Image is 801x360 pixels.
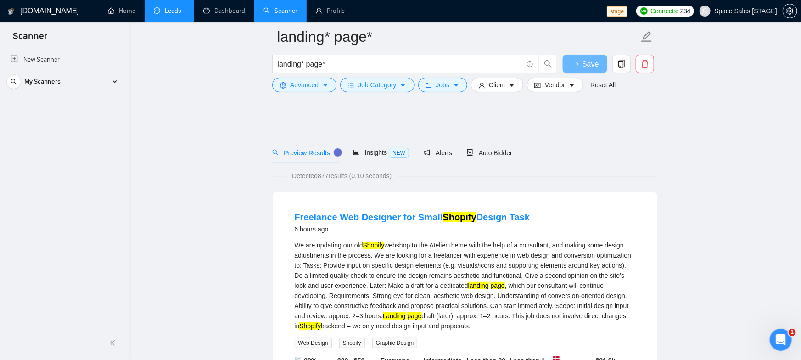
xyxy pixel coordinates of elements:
[539,60,557,68] span: search
[407,312,421,320] mark: page
[290,80,319,90] span: Advanced
[295,240,635,331] div: We are updating our old webshop to the Atelier theme with the help of a consultant, and making so...
[286,171,398,181] span: Detected 877 results (0.10 seconds)
[636,55,654,73] button: delete
[383,312,406,320] mark: Landing
[491,282,505,289] mark: page
[108,7,135,15] a: homeHome
[295,224,530,235] div: 6 hours ago
[339,338,365,348] span: Shopify
[334,148,342,157] div: Tooltip anchor
[278,58,523,70] input: Search Freelance Jobs...
[272,149,279,156] span: search
[109,338,118,348] span: double-left
[358,80,396,90] span: Job Category
[783,4,797,18] button: setting
[527,78,583,92] button: idcardVendorcaret-down
[527,61,533,67] span: info-circle
[372,338,418,348] span: Graphic Design
[363,242,385,249] mark: Shopify
[295,212,530,222] a: Freelance Web Designer for SmallShopifyDesign Task
[783,7,797,15] span: setting
[571,62,582,69] span: loading
[702,8,708,14] span: user
[783,7,797,15] a: setting
[467,149,512,157] span: Auto Bidder
[509,82,515,89] span: caret-down
[680,6,690,16] span: 234
[544,80,565,90] span: Vendor
[299,322,321,330] mark: Shopify
[6,74,21,89] button: search
[3,73,125,95] li: My Scanners
[534,82,541,89] span: idcard
[590,80,616,90] a: Reset All
[789,329,796,336] span: 1
[443,212,476,222] mark: Shopify
[436,80,449,90] span: Jobs
[348,82,354,89] span: bars
[468,282,489,289] mark: landing
[479,82,485,89] span: user
[400,82,406,89] span: caret-down
[539,55,557,73] button: search
[154,7,185,15] a: messageLeads
[322,82,329,89] span: caret-down
[24,73,61,91] span: My Scanners
[424,149,430,156] span: notification
[280,82,286,89] span: setting
[6,29,55,49] span: Scanner
[582,58,599,70] span: Save
[11,51,118,69] a: New Scanner
[263,7,297,15] a: searchScanner
[424,149,452,157] span: Alerts
[203,7,245,15] a: dashboardDashboard
[640,7,648,15] img: upwork-logo.png
[467,149,473,156] span: robot
[418,78,467,92] button: folderJobscaret-down
[3,51,125,69] li: New Scanner
[272,78,336,92] button: settingAdvancedcaret-down
[426,82,432,89] span: folder
[770,329,792,351] iframe: Intercom live chat
[613,60,630,68] span: copy
[453,82,459,89] span: caret-down
[277,25,639,48] input: Scanner name...
[569,82,575,89] span: caret-down
[607,6,627,17] span: stage
[471,78,523,92] button: userClientcaret-down
[272,149,338,157] span: Preview Results
[353,149,409,156] span: Insights
[7,79,21,85] span: search
[8,4,14,19] img: logo
[340,78,414,92] button: barsJob Categorycaret-down
[612,55,631,73] button: copy
[489,80,505,90] span: Client
[353,149,359,156] span: area-chart
[389,148,409,158] span: NEW
[650,6,678,16] span: Connects:
[316,7,345,15] a: userProfile
[563,55,607,73] button: Save
[641,31,653,43] span: edit
[295,338,332,348] span: Web Design
[636,60,654,68] span: delete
